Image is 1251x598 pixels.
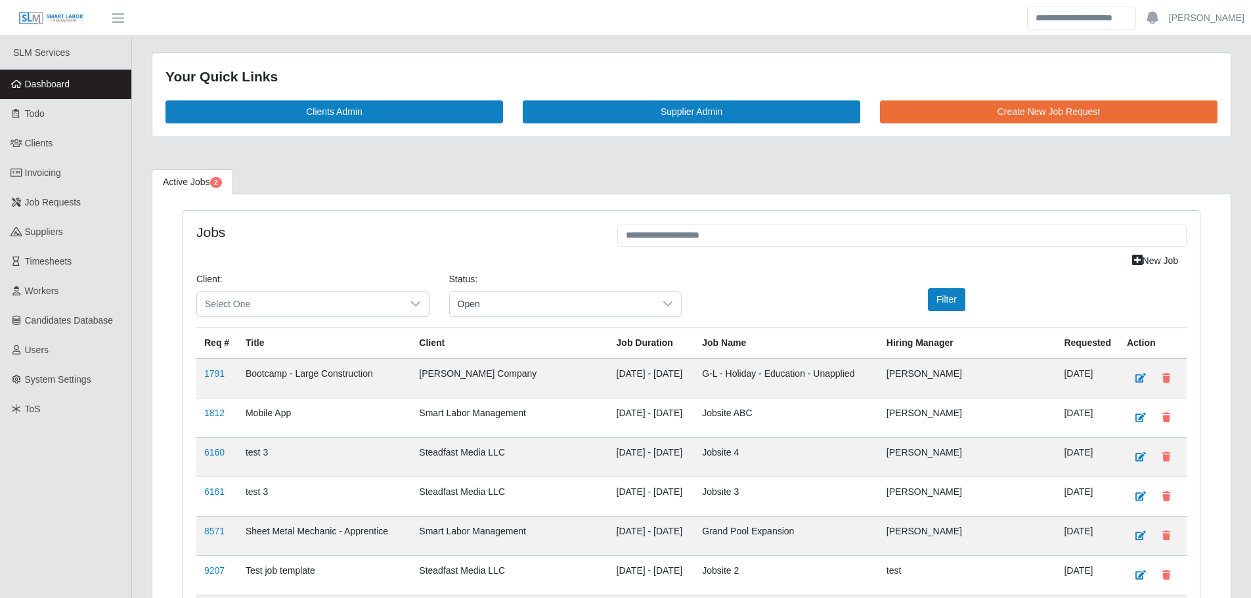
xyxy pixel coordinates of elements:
[204,526,225,536] a: 8571
[609,398,695,437] td: [DATE] - [DATE]
[25,226,63,237] span: Suppliers
[609,555,695,595] td: [DATE] - [DATE]
[238,477,411,516] td: test 3
[879,398,1057,437] td: [PERSON_NAME]
[879,516,1057,555] td: [PERSON_NAME]
[25,374,91,385] span: System Settings
[1056,516,1119,555] td: [DATE]
[411,398,608,437] td: Smart Labor Management
[694,555,879,595] td: Jobsite 2
[411,555,608,595] td: Steadfast Media LLC
[1056,358,1119,398] td: [DATE]
[204,486,225,497] a: 6161
[238,555,411,595] td: Test job template
[25,315,114,326] span: Candidates Database
[1169,11,1244,25] a: [PERSON_NAME]
[411,516,608,555] td: Smart Labor Management
[238,358,411,398] td: Bootcamp - Large Construction
[196,328,238,358] th: Req #
[928,288,965,311] button: Filter
[238,516,411,555] td: Sheet Metal Mechanic - Apprentice
[879,477,1057,516] td: [PERSON_NAME]
[25,108,45,119] span: Todo
[694,358,879,398] td: G-L - Holiday - Education - Unapplied
[694,477,879,516] td: Jobsite 3
[238,398,411,437] td: Mobile App
[25,286,59,296] span: Workers
[25,167,61,178] span: Invoicing
[204,408,225,418] a: 1812
[204,368,225,379] a: 1791
[165,100,503,123] a: Clients Admin
[1056,328,1119,358] th: Requested
[165,66,1218,87] div: Your Quick Links
[1056,398,1119,437] td: [DATE]
[196,272,223,286] label: Client:
[25,79,70,89] span: Dashboard
[25,138,53,148] span: Clients
[18,11,84,26] img: SLM Logo
[879,437,1057,477] td: [PERSON_NAME]
[1056,477,1119,516] td: [DATE]
[609,328,695,358] th: Job Duration
[152,169,233,195] a: Active Jobs
[1056,437,1119,477] td: [DATE]
[694,437,879,477] td: Jobsite 4
[238,328,411,358] th: Title
[609,477,695,516] td: [DATE] - [DATE]
[1124,249,1187,272] a: New Job
[25,197,81,207] span: Job Requests
[1027,7,1136,30] input: Search
[609,358,695,398] td: [DATE] - [DATE]
[879,328,1057,358] th: Hiring Manager
[25,256,72,267] span: Timesheets
[411,477,608,516] td: Steadfast Media LLC
[210,177,222,188] span: Pending Jobs
[1119,328,1187,358] th: Action
[694,328,879,358] th: Job Name
[204,565,225,576] a: 9207
[523,100,860,123] a: Supplier Admin
[204,447,225,458] a: 6160
[879,555,1057,595] td: test
[197,292,403,316] span: Select One
[1056,555,1119,595] td: [DATE]
[609,437,695,477] td: [DATE] - [DATE]
[880,100,1218,123] a: Create New Job Request
[879,358,1057,398] td: [PERSON_NAME]
[411,437,608,477] td: Steadfast Media LLC
[238,437,411,477] td: test 3
[411,328,608,358] th: Client
[25,404,41,414] span: ToS
[13,47,70,58] span: SLM Services
[694,398,879,437] td: Jobsite ABC
[694,516,879,555] td: Grand Pool Expansion
[450,292,655,316] span: Open
[25,345,49,355] span: Users
[196,224,598,240] h4: Jobs
[609,516,695,555] td: [DATE] - [DATE]
[449,272,478,286] label: Status:
[411,358,608,398] td: [PERSON_NAME] Company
